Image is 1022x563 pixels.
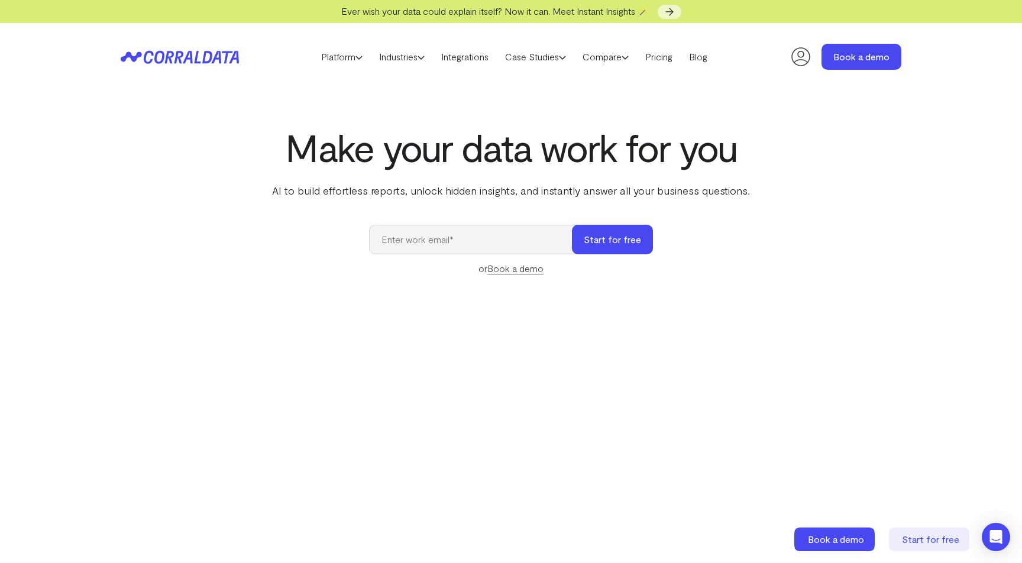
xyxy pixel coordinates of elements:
a: Start for free [889,528,972,551]
a: Industries [371,48,433,66]
a: Integrations [433,48,497,66]
div: or [369,261,653,276]
a: Case Studies [497,48,574,66]
div: Open Intercom Messenger [982,523,1010,551]
a: Platform [313,48,371,66]
input: Enter work email* [369,225,584,254]
h1: Make your data work for you [270,126,752,169]
span: Book a demo [808,533,864,545]
a: Book a demo [822,44,901,70]
p: AI to build effortless reports, unlock hidden insights, and instantly answer all your business qu... [270,183,752,198]
a: Blog [681,48,716,66]
a: Book a demo [794,528,877,551]
a: Compare [574,48,637,66]
span: Ever wish your data could explain itself? Now it can. Meet Instant Insights 🪄 [341,5,649,17]
button: Start for free [572,225,653,254]
a: Book a demo [487,263,544,274]
a: Pricing [637,48,681,66]
span: Start for free [902,533,959,545]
